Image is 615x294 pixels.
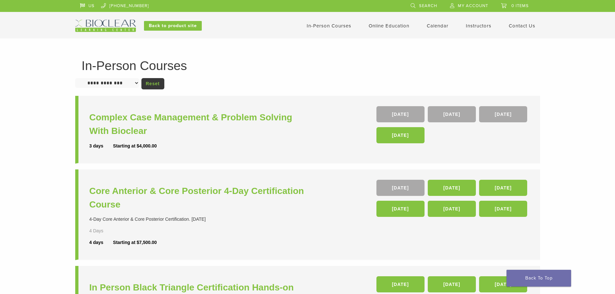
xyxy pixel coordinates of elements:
span: 0 items [511,3,529,8]
span: Search [419,3,437,8]
a: [DATE] [428,276,476,292]
a: [DATE] [428,106,476,122]
a: Back To Top [507,270,571,287]
a: [DATE] [376,180,425,196]
a: Online Education [369,23,409,29]
a: Instructors [466,23,491,29]
div: Starting at $4,000.00 [113,143,157,149]
a: [DATE] [428,201,476,217]
div: , , , , , [376,180,529,220]
div: 3 days [89,143,113,149]
a: [DATE] [479,201,527,217]
a: [DATE] [479,106,527,122]
a: Core Anterior & Core Posterior 4-Day Certification Course [89,184,309,211]
div: 4 Days [89,228,122,234]
a: Complex Case Management & Problem Solving With Bioclear [89,111,309,138]
a: [DATE] [479,180,527,196]
a: [DATE] [479,276,527,292]
a: Reset [141,78,164,89]
a: [DATE] [376,127,425,143]
div: 4-Day Core Anterior & Core Posterior Certification. [DATE] [89,216,309,223]
a: [DATE] [376,201,425,217]
img: Bioclear [75,20,136,32]
div: 4 days [89,239,113,246]
h1: In-Person Courses [82,59,534,72]
span: My Account [458,3,488,8]
a: [DATE] [428,180,476,196]
div: , , , [376,106,529,147]
a: Back to product site [144,21,202,31]
a: Contact Us [509,23,535,29]
a: Calendar [427,23,448,29]
a: [DATE] [376,276,425,292]
a: In-Person Courses [307,23,351,29]
a: [DATE] [376,106,425,122]
div: Starting at $7,500.00 [113,239,157,246]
